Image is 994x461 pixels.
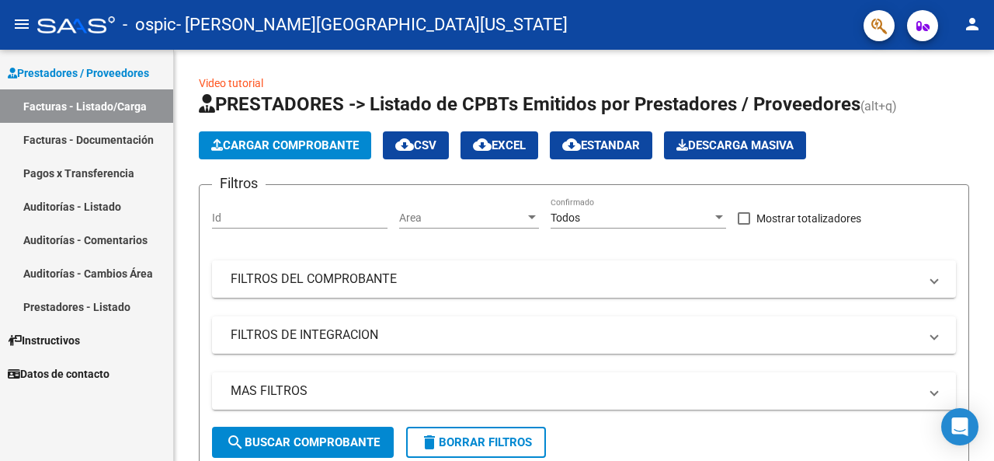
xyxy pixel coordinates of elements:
[176,8,568,42] span: - [PERSON_NAME][GEOGRAPHIC_DATA][US_STATE]
[199,93,860,115] span: PRESTADORES -> Listado de CPBTs Emitidos por Prestadores / Proveedores
[212,372,956,410] mat-expansion-panel-header: MAS FILTROS
[551,211,580,224] span: Todos
[941,408,978,445] div: Open Intercom Messenger
[231,382,919,400] mat-panel-title: MAS FILTROS
[199,77,263,89] a: Video tutorial
[226,433,245,452] mat-icon: search
[562,135,581,154] mat-icon: cloud_download
[199,131,371,159] button: Cargar Comprobante
[406,427,546,458] button: Borrar Filtros
[395,135,414,154] mat-icon: cloud_download
[756,209,861,228] span: Mostrar totalizadores
[860,99,897,114] span: (alt+q)
[212,427,394,458] button: Buscar Comprobante
[8,365,109,382] span: Datos de contacto
[420,433,439,452] mat-icon: delete
[231,271,919,288] mat-panel-title: FILTROS DEL COMPROBANTE
[123,8,176,42] span: - ospic
[664,131,806,159] button: Descarga Masiva
[963,15,982,33] mat-icon: person
[550,131,652,159] button: Estandar
[676,138,794,152] span: Descarga Masiva
[664,131,806,159] app-download-masive: Descarga masiva de comprobantes (adjuntos)
[461,131,538,159] button: EXCEL
[383,131,449,159] button: CSV
[473,135,492,154] mat-icon: cloud_download
[212,173,266,194] h3: Filtros
[211,138,359,152] span: Cargar Comprobante
[395,138,436,152] span: CSV
[8,332,80,349] span: Instructivos
[473,138,526,152] span: EXCEL
[212,316,956,354] mat-expansion-panel-header: FILTROS DE INTEGRACION
[8,65,149,82] span: Prestadores / Proveedores
[420,435,532,449] span: Borrar Filtros
[12,15,31,33] mat-icon: menu
[212,260,956,298] mat-expansion-panel-header: FILTROS DEL COMPROBANTE
[399,211,525,225] span: Area
[562,138,640,152] span: Estandar
[231,327,919,344] mat-panel-title: FILTROS DE INTEGRACION
[226,435,380,449] span: Buscar Comprobante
